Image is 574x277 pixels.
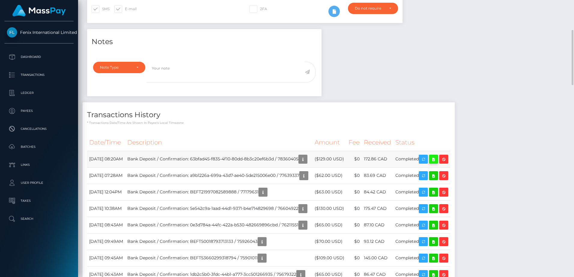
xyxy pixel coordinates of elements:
[87,151,125,167] td: [DATE] 08:20AM
[346,217,362,233] td: $0
[87,250,125,266] td: [DATE] 09:45AM
[87,184,125,200] td: [DATE] 12:04PM
[7,70,71,79] p: Transactions
[5,157,74,172] a: Links
[355,6,384,11] div: Do not require
[348,3,398,14] button: Do not require
[7,52,71,61] p: Dashboard
[5,103,74,118] a: Payees
[7,160,71,169] p: Links
[346,233,362,250] td: $0
[346,250,362,266] td: $0
[393,233,450,250] td: Completed
[313,151,346,167] td: ($129.00 USD)
[125,184,313,200] td: Bank Deposit / Confirmation: BEFT21997082589888 / 77179631
[7,178,71,187] p: User Profile
[87,200,125,217] td: [DATE] 10:38AM
[87,134,125,151] th: Date/Time
[346,184,362,200] td: $0
[393,167,450,184] td: Completed
[313,134,346,151] th: Amount
[87,233,125,250] td: [DATE] 09:49AM
[346,167,362,184] td: $0
[114,5,137,13] label: E-mail
[125,134,313,151] th: Description
[346,151,362,167] td: $0
[87,217,125,233] td: [DATE] 08:43AM
[362,167,393,184] td: 83.69 CAD
[393,200,450,217] td: Completed
[393,134,450,151] th: Status
[87,121,450,125] p: * Transactions date/time are shown in payee's local timezone
[362,134,393,151] th: Received
[362,250,393,266] td: 145.00 CAD
[313,200,346,217] td: ($130.00 USD)
[93,62,145,73] button: Note Type
[5,49,74,64] a: Dashboard
[125,233,313,250] td: Bank Deposit / Confirmation: BEFT50018793713133 / 75926043
[5,211,74,226] a: Search
[346,134,362,151] th: Fee
[7,124,71,133] p: Cancellations
[7,196,71,205] p: Taxes
[5,67,74,82] a: Transactions
[5,85,74,100] a: Ledger
[12,5,66,16] img: MassPay Logo
[5,139,74,154] a: Batches
[125,167,313,184] td: Bank Deposit / Confirmation: a9b1226a-699a-43d7-ae40-5de215006e00 / 77639337
[7,106,71,115] p: Payees
[362,217,393,233] td: 87.10 CAD
[313,250,346,266] td: ($109.00 USD)
[7,88,71,97] p: Ledger
[313,167,346,184] td: ($62.00 USD)
[5,175,74,190] a: User Profile
[125,217,313,233] td: Bank Deposit / Confirmation: 0e3d784a-44fc-422a-b530-482669896cbd / 76211551
[313,233,346,250] td: ($70.00 USD)
[313,184,346,200] td: ($63.00 USD)
[92,5,110,13] label: SMS
[92,37,317,47] h4: Notes
[362,200,393,217] td: 175.47 CAD
[7,27,17,37] img: Fenix International Limited
[5,121,74,136] a: Cancellations
[5,30,74,35] span: Fenix International Limited
[313,217,346,233] td: ($65.00 USD)
[100,65,131,70] div: Note Type
[362,151,393,167] td: 172.86 CAD
[249,5,267,13] label: 2FA
[393,250,450,266] td: Completed
[393,217,450,233] td: Completed
[362,184,393,200] td: 84.42 CAD
[7,214,71,223] p: Search
[87,110,450,120] h4: Transactions History
[125,250,313,266] td: Bank Deposit / Confirmation: BEFT53660299318794 / 75901011
[346,200,362,217] td: $0
[125,200,313,217] td: Bank Deposit / Confirmation: 5e542c9a-1aad-44d1-9371-b4e714829698 / 76604922
[393,184,450,200] td: Completed
[5,193,74,208] a: Taxes
[87,167,125,184] td: [DATE] 07:28AM
[7,142,71,151] p: Batches
[393,151,450,167] td: Completed
[362,233,393,250] td: 93.12 CAD
[125,151,313,167] td: Bank Deposit / Confirmation: 63bfad45-f835-4f10-80dd-8b3c20ef6b3d / 78360405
